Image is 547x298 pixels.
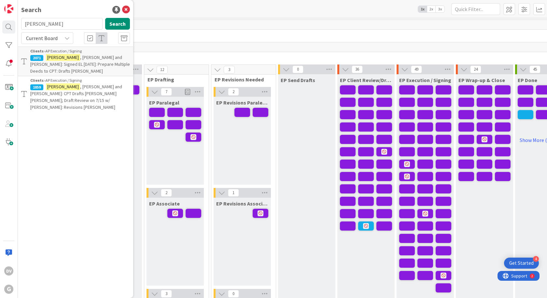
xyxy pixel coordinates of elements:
div: 2071 [30,55,43,61]
div: DV [4,266,13,276]
mark: [PERSON_NAME] [46,83,80,90]
div: AP Execution / Signing [30,48,130,54]
span: EP Associate [149,200,180,207]
a: Clients ›AP Execution / Signing2071[PERSON_NAME], [PERSON_NAME] and [PERSON_NAME]: Signed EL [DAT... [18,47,133,76]
span: , [PERSON_NAME] and [PERSON_NAME]: Signed EL [DATE]: Prepare Multiple Deeds to CPT: Drafts [PERSO... [30,54,130,74]
span: 1x [418,6,427,12]
span: 3 [161,290,172,298]
div: 1859 [30,84,43,90]
span: EP Revisions Paralegal [216,99,268,106]
span: 36 [352,65,363,73]
span: 3x [436,6,444,12]
span: 0 [292,65,303,73]
div: G [4,285,13,294]
div: Search [21,5,41,15]
button: Search [105,18,130,30]
b: Clients › [30,78,46,83]
span: 2x [427,6,436,12]
span: EP Revisions Associate [216,200,268,207]
span: EP Revisions Needed [215,76,268,83]
span: 45 [529,65,540,73]
div: Open Get Started checklist, remaining modules: 4 [504,258,539,269]
div: 4 [533,256,539,262]
span: EP Send Drafts [281,77,315,83]
span: 1 [228,189,239,197]
b: Clients › [30,49,46,53]
input: Search for title... [21,18,103,30]
span: EP Done [518,77,537,83]
span: 2 [161,189,172,197]
a: Clients ›AP Execution / Signing1859[PERSON_NAME], [PERSON_NAME] and [PERSON_NAME]: CPT Drafts [PE... [18,76,133,112]
span: EP Drafting [147,76,201,83]
span: 24 [470,65,481,73]
span: EP Client Review/Draft Review Meeting [340,77,392,83]
span: Support [14,1,30,9]
span: 3 [224,66,235,74]
span: EP Wrap-up & Close [458,77,505,83]
span: EP Paralegal [149,99,179,106]
span: 2 [228,88,239,96]
div: AP Execution / Signing [30,78,130,83]
span: EP Execution / Signing [399,77,451,83]
div: Get Started [509,260,534,266]
span: 7 [161,88,172,96]
span: 0 [228,290,239,298]
div: 2 [34,3,35,8]
img: Visit kanbanzone.com [4,4,13,13]
input: Quick Filter... [451,3,500,15]
span: Current Board [26,35,58,41]
span: 49 [411,65,422,73]
mark: [PERSON_NAME] [46,54,80,61]
span: 12 [157,66,168,74]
